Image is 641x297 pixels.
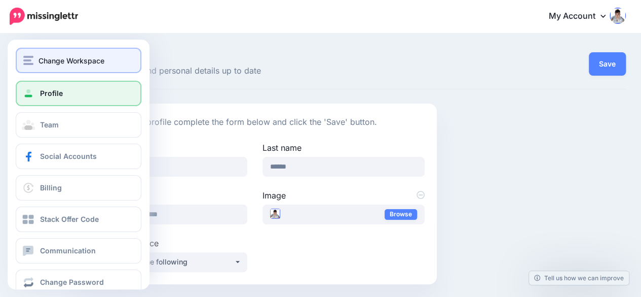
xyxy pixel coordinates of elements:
span: Billing [40,183,62,192]
label: First name [86,142,247,154]
a: Billing [16,175,141,201]
a: Stack Offer Code [16,207,141,232]
span: Profile [73,49,437,59]
span: Profile [40,89,63,97]
span: Team [40,120,59,129]
span: Change Workspace [39,55,104,67]
img: menu.png [23,56,33,65]
img: Enda_Cusack_founder_of_BuyStocks.ai_thumb.png [270,209,280,219]
span: Social Accounts [40,152,97,160]
button: Change Workspace [16,48,141,73]
button: Save [589,52,626,76]
button: Choose one of the following [86,252,247,272]
label: Last name [262,142,424,154]
label: Image [262,189,424,202]
p: To update your profile complete the form below and click the 'Save' button. [86,116,425,129]
a: Profile [16,81,141,106]
a: Change Password [16,270,141,295]
label: Email [86,189,247,202]
a: Social Accounts [16,144,141,169]
a: Tell us how we can improve [529,271,629,285]
label: Default Workspace [86,237,247,249]
img: Missinglettr [10,8,78,25]
a: My Account [539,4,626,29]
span: Communication [40,246,96,255]
span: Keep your profile and personal details up to date [73,64,437,78]
a: Team [16,112,141,138]
a: Browse [385,209,417,220]
div: Choose one of the following [93,256,234,268]
span: Change Password [40,278,104,286]
span: Stack Offer Code [40,215,99,223]
a: Communication [16,238,141,263]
